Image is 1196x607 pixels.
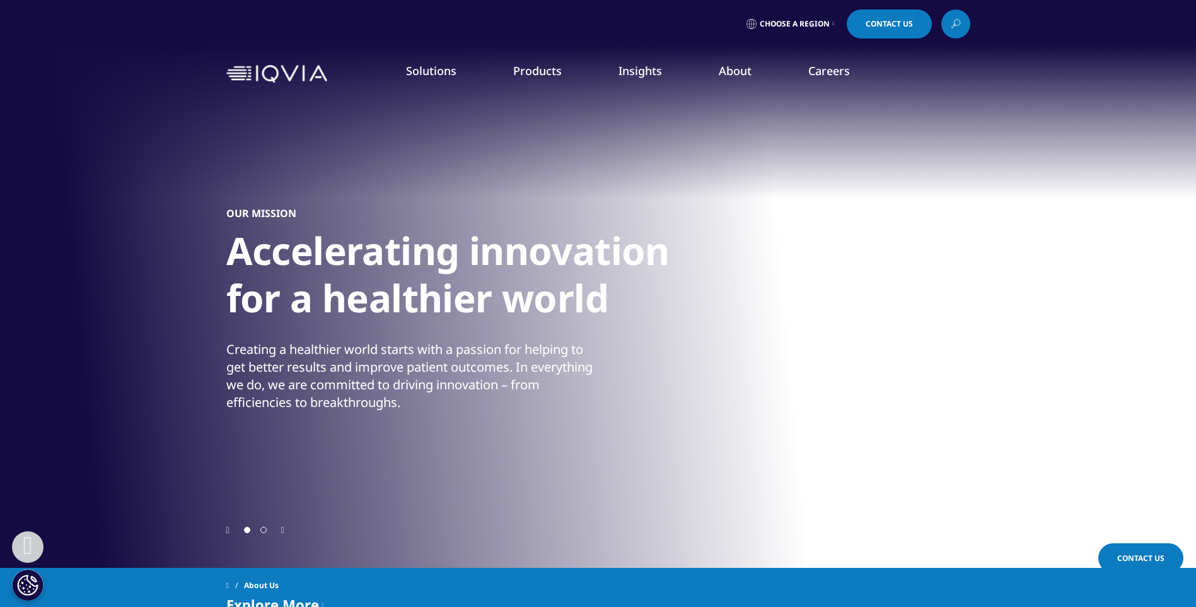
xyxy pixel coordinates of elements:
a: Careers [808,63,850,78]
img: IQVIA Healthcare Information Technology and Pharma Clinical Research Company [226,65,327,83]
a: About [719,63,752,78]
div: Previous slide [226,524,229,536]
a: Solutions [406,63,456,78]
a: Products [513,63,562,78]
span: Contact Us [1117,553,1164,563]
h1: Accelerating innovation for a healthier world [226,227,699,329]
div: Next slide [281,524,284,536]
span: Choose a Region [760,19,830,29]
span: Contact Us [866,20,913,28]
span: Go to slide 2 [260,527,267,533]
nav: Primary [332,44,970,103]
span: Go to slide 1 [244,527,250,533]
a: Contact Us [1098,543,1183,573]
div: 1 / 2 [226,95,970,524]
a: Insights [618,63,662,78]
span: About Us [244,574,279,597]
a: Contact Us [847,9,932,38]
h5: OUR MISSION [226,207,296,220]
button: Cookies Settings [12,569,44,601]
div: Creating a healthier world starts with a passion for helping to get better results and improve pa... [226,341,595,411]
